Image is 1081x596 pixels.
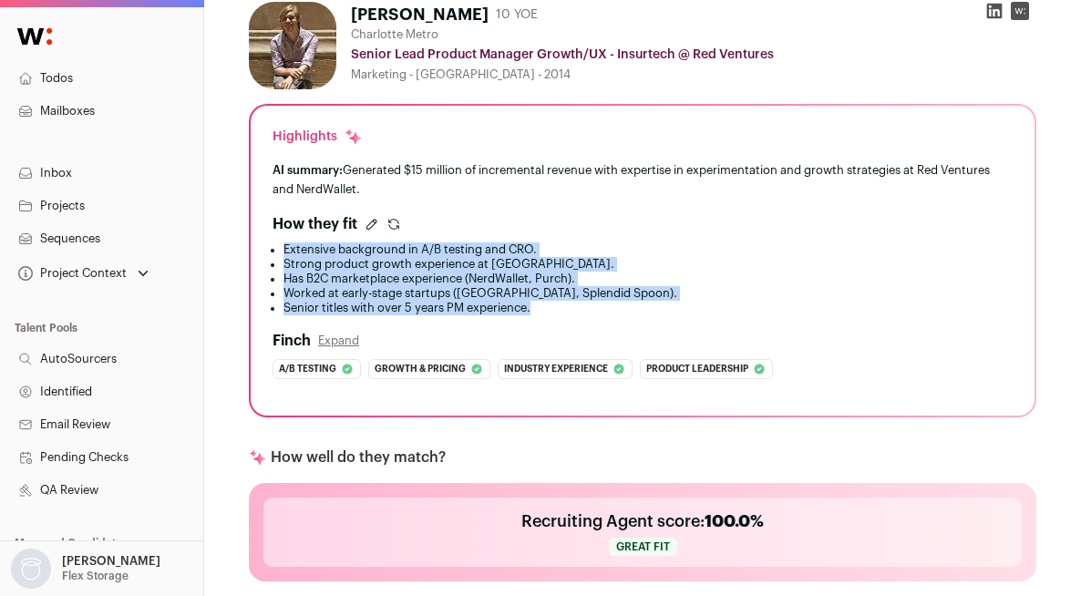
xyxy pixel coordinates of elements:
li: Extensive background in A/B testing and CRO. [283,242,1013,257]
span: Industry experience [504,360,608,378]
div: Generated $15 million of incremental revenue with expertise in experimentation and growth strateg... [273,160,1013,199]
div: Highlights [273,128,363,146]
h2: Recruiting Agent score: [521,509,764,534]
p: How well do they match? [271,447,446,468]
div: Marketing - [GEOGRAPHIC_DATA] - 2014 [351,67,1036,82]
span: Great fit [609,538,677,556]
img: c92d3eb912df2308772029e56dcaf54b6268ebe4047d6edb7c0dea87813ea680.jpg [249,2,336,89]
span: AI summary: [273,164,343,176]
li: Senior titles with over 5 years PM experience. [283,301,1013,315]
div: Project Context [15,266,127,281]
button: Open dropdown [7,549,164,589]
img: Wellfound [7,18,62,55]
div: Senior Lead Product Manager Growth/UX - Insurtech @ Red Ventures [351,46,1036,64]
h2: Finch [273,330,311,352]
h2: How they fit [273,213,357,235]
div: 10 YOE [496,5,538,24]
span: Charlotte Metro [351,27,438,42]
span: Growth & pricing [375,360,466,378]
p: Flex Storage [62,569,129,583]
span: 100.0% [705,513,764,529]
img: nopic.png [11,549,51,589]
button: Expand [318,334,359,348]
span: A/b testing [279,360,336,378]
li: Strong product growth experience at [GEOGRAPHIC_DATA]. [283,257,1013,272]
button: Open dropdown [15,261,152,286]
li: Has B2C marketplace experience (NerdWallet, Purch). [283,272,1013,286]
p: [PERSON_NAME] [62,554,160,569]
span: Product leadership [646,360,748,378]
h1: [PERSON_NAME] [351,2,489,27]
li: Worked at early-stage startups ([GEOGRAPHIC_DATA], Splendid Spoon). [283,286,1013,301]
